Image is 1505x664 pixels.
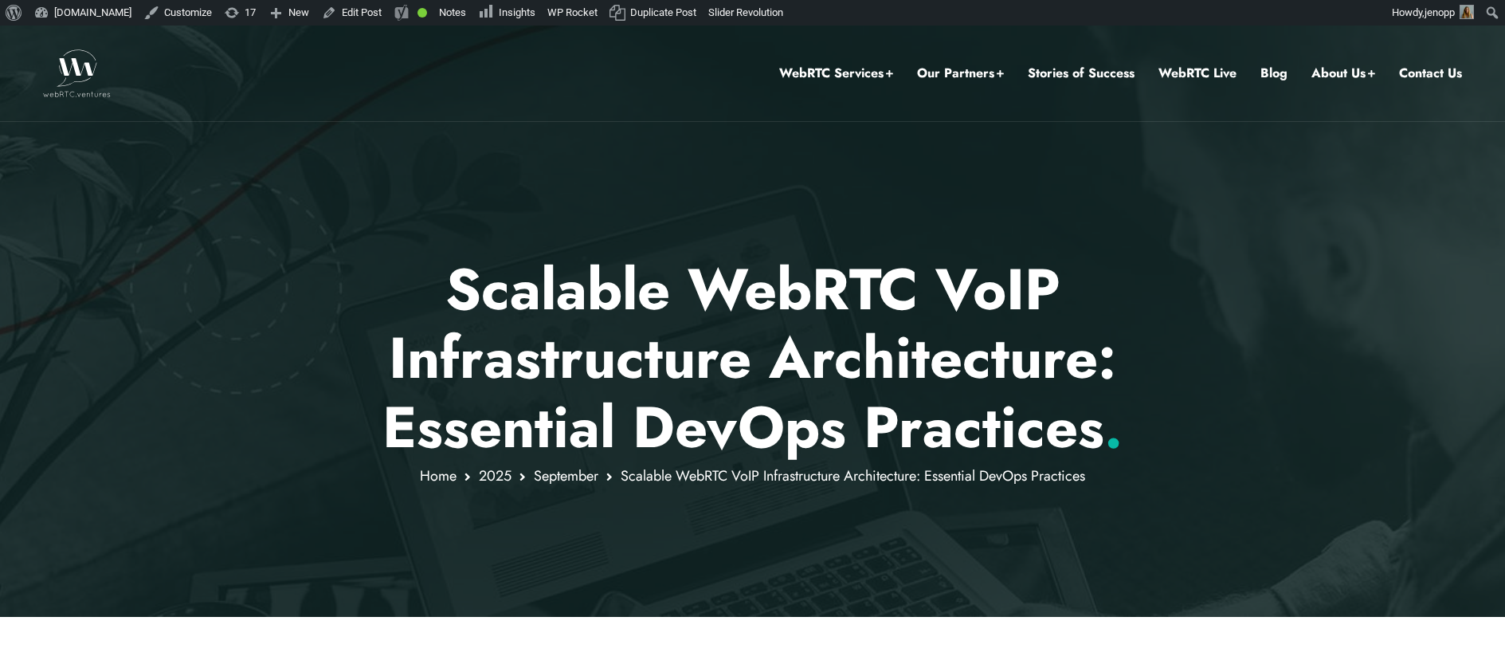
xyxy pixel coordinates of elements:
[534,466,598,486] a: September
[708,6,783,18] span: Slider Revolution
[1158,63,1237,84] a: WebRTC Live
[417,8,427,18] div: Good
[43,49,111,97] img: WebRTC.ventures
[779,63,893,84] a: WebRTC Services
[1104,386,1123,469] span: .
[917,63,1004,84] a: Our Partners
[1399,63,1462,84] a: Contact Us
[1311,63,1375,84] a: About Us
[1425,6,1455,18] span: jenopp
[621,466,1085,486] span: Scalable WebRTC VoIP Infrastructure Architecture: Essential DevOps Practices
[420,466,457,486] a: Home
[1260,63,1287,84] a: Blog
[286,255,1219,462] p: Scalable WebRTC VoIP Infrastructure Architecture: Essential DevOps Practices
[479,466,511,486] a: 2025
[1028,63,1135,84] a: Stories of Success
